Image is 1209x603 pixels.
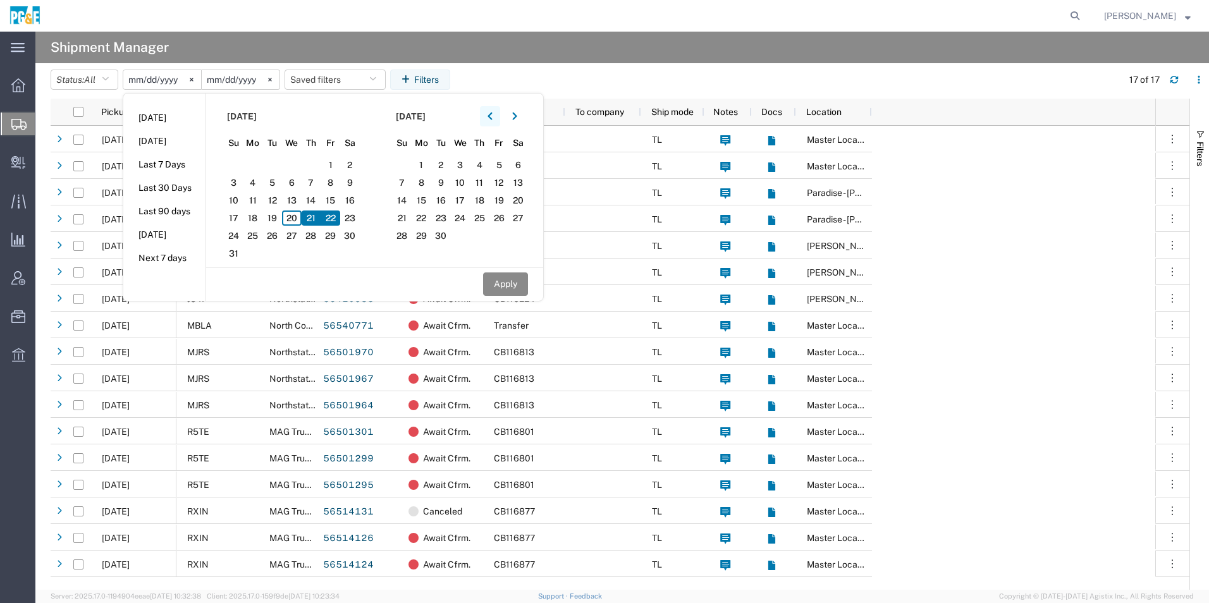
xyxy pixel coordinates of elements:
span: 26 [262,228,282,243]
span: Paradise - Clark Rd [807,188,919,198]
span: 08/22/2025 [102,135,130,145]
span: 21 [393,210,412,226]
span: 08/22/2025 [102,480,130,490]
span: Master Location [807,453,873,463]
span: 08/22/2025 [102,374,130,384]
span: MJRS [187,347,209,357]
span: 15 [321,193,340,208]
span: 16 [340,193,360,208]
span: Await Cfrm. [423,392,470,418]
span: 08/22/2025 [102,188,130,198]
span: 14 [302,193,321,208]
span: MAG Trucking [269,506,328,516]
span: 29 [412,228,431,243]
span: We [450,137,470,150]
span: Fr [321,137,340,150]
span: 30 [431,228,451,243]
span: MJRS [187,400,209,410]
a: 56501964 [322,396,374,416]
span: Await Cfrm. [423,418,470,445]
span: Th [302,137,321,150]
span: 11 [243,193,263,208]
span: [DATE] [227,110,257,123]
span: Filters [1195,142,1205,166]
span: 25 [243,228,263,243]
span: Weimer and Sons - Oroville - Quarry [807,267,1045,277]
a: Support [538,592,570,600]
span: Rhiannon Nichols [1104,9,1176,23]
span: Canceled [423,498,462,525]
span: 24 [450,210,470,226]
input: Not set [202,70,279,89]
span: 21 [302,210,321,226]
span: 16 [431,193,451,208]
span: Su [224,137,243,150]
span: Northstate Aggregate [269,400,360,410]
button: Filters [390,70,450,90]
span: Master Location [807,400,873,410]
span: 23 [340,210,360,226]
span: 19 [262,210,282,226]
span: TL [652,161,662,171]
span: 17 [224,210,243,226]
input: Not set [123,70,201,89]
span: Northstate Aggregate [269,374,360,384]
a: 56514131 [322,502,374,522]
li: [DATE] [123,223,206,247]
span: 11 [470,175,489,190]
li: Last 90 days [123,200,206,223]
span: Master Location [807,347,873,357]
span: 10 [224,193,243,208]
span: Th [470,137,489,150]
span: 1 [321,157,340,173]
span: Master Location [807,135,873,145]
span: Notes [713,107,738,117]
a: 56501967 [322,369,374,389]
span: CB116801 [494,427,534,437]
span: 22 [412,210,431,226]
span: 20 [282,210,302,226]
span: 5 [262,175,282,190]
span: TL [652,214,662,224]
span: TL [652,320,662,331]
button: Apply [483,272,528,296]
span: TL [652,400,662,410]
span: 08/22/2025 [102,533,130,543]
span: 15 [412,193,431,208]
span: 17 [450,193,470,208]
span: All [84,75,95,85]
span: 1 [412,157,431,173]
span: 08/22/2025 [102,506,130,516]
span: Await Cfrm. [423,551,470,578]
span: 28 [302,228,321,243]
span: TL [652,533,662,543]
li: [DATE] [123,130,206,153]
span: 20 [508,193,528,208]
span: MAG Trucking [269,427,328,437]
span: 08/22/2025 [102,427,130,437]
span: 30 [340,228,360,243]
span: 29 [321,228,340,243]
span: Sa [508,137,528,150]
span: MJRS [187,374,209,384]
span: Master Location [807,320,873,331]
span: 2 [340,157,360,173]
span: Sa [340,137,360,150]
span: RXIN [187,506,209,516]
span: Location [806,107,842,117]
span: 10 [450,175,470,190]
span: Master Location [807,427,873,437]
span: TL [652,506,662,516]
span: To company [575,107,624,117]
span: Transfer [494,320,529,331]
span: Await Cfrm. [423,365,470,392]
span: 08/22/2025 [102,241,130,251]
a: Feedback [570,592,602,600]
button: Status:All [51,70,118,90]
li: Next 7 days [123,247,206,270]
span: MAG Trucking [269,453,328,463]
span: 6 [508,157,528,173]
span: 26 [489,210,509,226]
span: Await Cfrm. [423,312,470,339]
span: MAG Trucking [269,533,328,543]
